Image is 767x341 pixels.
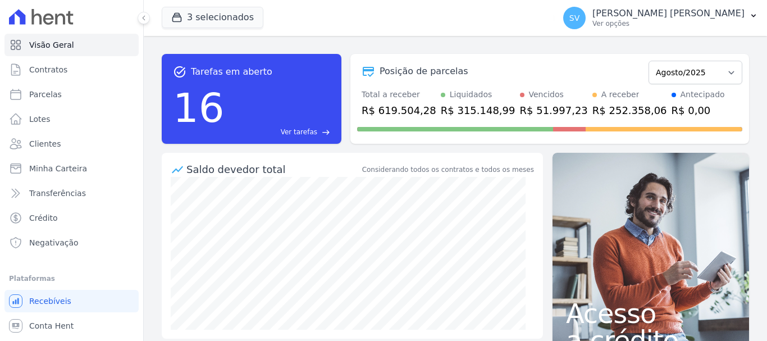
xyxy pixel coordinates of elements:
[569,14,579,22] span: SV
[4,315,139,337] a: Conta Hent
[592,19,745,28] p: Ver opções
[566,300,736,327] span: Acesso
[29,163,87,174] span: Minha Carteira
[362,165,534,175] div: Considerando todos os contratos e todos os meses
[4,83,139,106] a: Parcelas
[4,182,139,204] a: Transferências
[191,65,272,79] span: Tarefas em aberto
[9,272,134,285] div: Plataformas
[4,34,139,56] a: Visão Geral
[173,79,225,137] div: 16
[529,89,564,101] div: Vencidos
[4,207,139,229] a: Crédito
[186,162,360,177] div: Saldo devedor total
[362,89,436,101] div: Total a receber
[29,113,51,125] span: Lotes
[4,290,139,312] a: Recebíveis
[520,103,588,118] div: R$ 51.997,23
[29,320,74,331] span: Conta Hent
[29,295,71,307] span: Recebíveis
[592,8,745,19] p: [PERSON_NAME] [PERSON_NAME]
[29,188,86,199] span: Transferências
[4,108,139,130] a: Lotes
[173,65,186,79] span: task_alt
[4,133,139,155] a: Clientes
[29,237,79,248] span: Negativação
[380,65,468,78] div: Posição de parcelas
[4,58,139,81] a: Contratos
[681,89,725,101] div: Antecipado
[4,157,139,180] a: Minha Carteira
[441,103,515,118] div: R$ 315.148,99
[450,89,492,101] div: Liquidados
[29,64,67,75] span: Contratos
[601,89,640,101] div: A receber
[281,127,317,137] span: Ver tarefas
[229,127,330,137] a: Ver tarefas east
[592,103,667,118] div: R$ 252.358,06
[29,39,74,51] span: Visão Geral
[29,89,62,100] span: Parcelas
[4,231,139,254] a: Negativação
[554,2,767,34] button: SV [PERSON_NAME] [PERSON_NAME] Ver opções
[322,128,330,137] span: east
[29,212,58,224] span: Crédito
[362,103,436,118] div: R$ 619.504,28
[162,7,263,28] button: 3 selecionados
[29,138,61,149] span: Clientes
[672,103,725,118] div: R$ 0,00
